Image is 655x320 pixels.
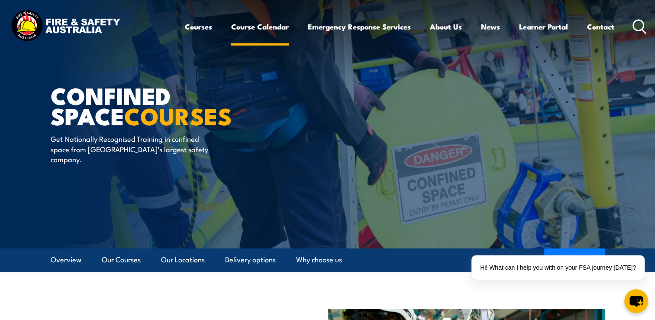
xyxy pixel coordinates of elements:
[430,15,462,38] a: About Us
[544,248,605,272] button: Enquire Now
[51,134,209,164] p: Get Nationally Recognised Training in confined space from [GEOGRAPHIC_DATA]’s largest safety comp...
[624,289,648,313] button: chat-button
[51,85,265,125] h1: Confined Space
[308,15,411,38] a: Emergency Response Services
[519,15,568,38] a: Learner Portal
[481,15,500,38] a: News
[231,15,289,38] a: Course Calendar
[161,248,205,271] a: Our Locations
[185,15,212,38] a: Courses
[124,97,232,133] strong: COURSES
[296,248,342,271] a: Why choose us
[225,248,276,271] a: Delivery options
[102,248,141,271] a: Our Courses
[51,248,81,271] a: Overview
[587,15,614,38] a: Contact
[471,255,645,280] div: Hi! What can I help you with on your FSA journey [DATE]?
